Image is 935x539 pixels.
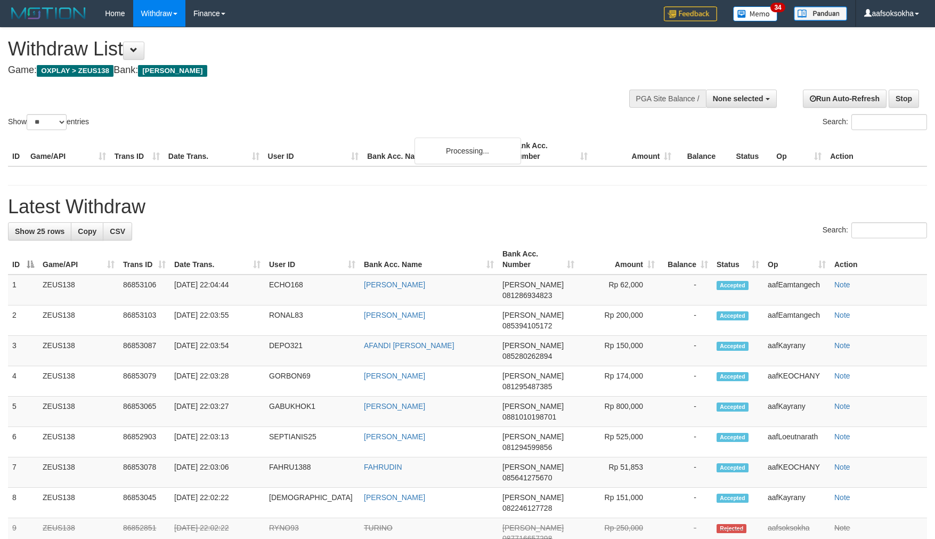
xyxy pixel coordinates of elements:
[717,342,749,351] span: Accepted
[38,244,119,275] th: Game/API: activate to sort column ascending
[502,413,556,421] span: Copy 0881010198701 to clipboard
[834,311,850,319] a: Note
[772,136,826,166] th: Op
[103,222,132,240] a: CSV
[834,493,850,502] a: Note
[364,432,425,441] a: [PERSON_NAME]
[8,244,38,275] th: ID: activate to sort column descending
[264,136,363,166] th: User ID
[119,457,170,488] td: 86853078
[8,427,38,457] td: 6
[8,275,38,305] td: 1
[733,6,778,21] img: Button%20Memo.svg
[360,244,498,275] th: Bank Acc. Name: activate to sort column ascending
[717,494,749,503] span: Accepted
[170,366,265,397] td: [DATE] 22:03:28
[364,402,425,411] a: [PERSON_NAME]
[717,403,749,412] span: Accepted
[629,90,706,108] div: PGA Site Balance /
[502,443,552,452] span: Copy 081294599856 to clipboard
[731,136,772,166] th: Status
[659,366,712,397] td: -
[15,227,64,236] span: Show 25 rows
[8,136,26,166] th: ID
[364,280,425,289] a: [PERSON_NAME]
[579,305,659,336] td: Rp 200,000
[498,244,579,275] th: Bank Acc. Number: activate to sort column ascending
[659,336,712,366] td: -
[830,244,927,275] th: Action
[712,244,763,275] th: Status: activate to sort column ascending
[592,136,676,166] th: Amount
[170,305,265,336] td: [DATE] 22:03:55
[170,488,265,518] td: [DATE] 22:02:22
[265,488,360,518] td: [DEMOGRAPHIC_DATA]
[8,222,71,240] a: Show 25 rows
[138,65,207,77] span: [PERSON_NAME]
[364,372,425,380] a: [PERSON_NAME]
[823,222,927,238] label: Search:
[502,402,564,411] span: [PERSON_NAME]
[8,65,613,76] h4: Game: Bank:
[119,488,170,518] td: 86853045
[8,397,38,427] td: 5
[170,244,265,275] th: Date Trans.: activate to sort column ascending
[717,524,746,533] span: Rejected
[770,3,785,12] span: 34
[834,280,850,289] a: Note
[579,366,659,397] td: Rp 174,000
[170,457,265,488] td: [DATE] 22:03:06
[717,281,749,290] span: Accepted
[119,244,170,275] th: Trans ID: activate to sort column ascending
[579,275,659,305] td: Rp 62,000
[164,136,264,166] th: Date Trans.
[38,275,119,305] td: ZEUS138
[763,488,830,518] td: aafKayrany
[889,90,919,108] a: Stop
[834,341,850,350] a: Note
[119,275,170,305] td: 86853106
[763,366,830,397] td: aafKEOCHANY
[26,136,110,166] th: Game/API
[717,463,749,472] span: Accepted
[659,244,712,275] th: Balance: activate to sort column ascending
[38,305,119,336] td: ZEUS138
[265,397,360,427] td: GABUKHOK1
[794,6,847,21] img: panduan.png
[8,38,613,60] h1: Withdraw List
[826,136,927,166] th: Action
[265,275,360,305] td: ECHO168
[170,336,265,366] td: [DATE] 22:03:54
[265,336,360,366] td: DEPO321
[364,463,402,471] a: FAHRUDIN
[502,321,552,330] span: Copy 085394105172 to clipboard
[834,432,850,441] a: Note
[38,397,119,427] td: ZEUS138
[364,524,393,532] a: TURINO
[170,275,265,305] td: [DATE] 22:04:44
[265,305,360,336] td: RONAL83
[170,397,265,427] td: [DATE] 22:03:27
[803,90,887,108] a: Run Auto-Refresh
[502,311,564,319] span: [PERSON_NAME]
[110,136,164,166] th: Trans ID
[659,305,712,336] td: -
[763,336,830,366] td: aafKayrany
[8,5,89,21] img: MOTION_logo.png
[851,114,927,130] input: Search:
[38,457,119,488] td: ZEUS138
[664,6,717,21] img: Feedback.jpg
[823,114,927,130] label: Search:
[119,427,170,457] td: 86852903
[71,222,103,240] a: Copy
[78,227,96,236] span: Copy
[364,311,425,319] a: [PERSON_NAME]
[834,372,850,380] a: Note
[502,473,552,482] span: Copy 085641275670 to clipboard
[363,136,508,166] th: Bank Acc. Name
[502,341,564,350] span: [PERSON_NAME]
[119,397,170,427] td: 86853065
[265,427,360,457] td: SEPTIANIS25
[502,463,564,471] span: [PERSON_NAME]
[763,427,830,457] td: aafLoeutnarath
